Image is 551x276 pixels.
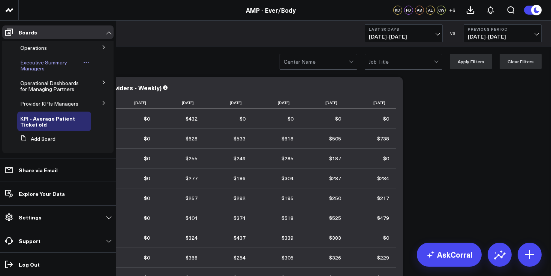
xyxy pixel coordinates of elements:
[2,258,114,271] a: Log Out
[281,175,293,182] div: $304
[287,115,293,122] div: $0
[234,155,246,162] div: $249
[19,167,58,173] p: Share via Email
[365,24,443,42] button: Last 30 Days[DATE]-[DATE]
[19,29,37,35] p: Boards
[281,135,293,142] div: $618
[468,27,538,31] b: Previous Period
[329,254,341,261] div: $326
[329,214,341,222] div: $525
[186,254,198,261] div: $368
[109,97,157,109] th: [DATE]
[144,194,150,202] div: $0
[144,155,150,162] div: $0
[20,60,82,72] a: Executive Summary Managers
[20,44,47,51] span: Operations
[300,97,348,109] th: [DATE]
[335,115,341,122] div: $0
[19,214,42,220] p: Settings
[369,27,439,31] b: Last 30 Days
[417,243,482,267] a: AskCorral
[377,175,389,182] div: $284
[281,155,293,162] div: $285
[186,234,198,242] div: $324
[186,155,198,162] div: $255
[329,175,341,182] div: $287
[234,234,246,242] div: $437
[329,234,341,242] div: $383
[281,234,293,242] div: $339
[186,135,198,142] div: $628
[186,214,198,222] div: $404
[281,254,293,261] div: $305
[426,6,435,15] div: AL
[19,191,65,197] p: Explore Your Data
[448,6,457,15] button: +6
[234,175,246,182] div: $186
[329,135,341,142] div: $505
[234,194,246,202] div: $292
[369,34,439,40] span: [DATE] - [DATE]
[20,115,75,128] span: KPI - Average Patient Ticket old
[186,194,198,202] div: $257
[204,97,252,109] th: [DATE]
[20,80,85,92] a: Operational Dashboards for Managing Partners
[348,97,396,109] th: [DATE]
[20,100,78,107] span: Provider KPIs Managers
[19,261,40,267] p: Log Out
[281,214,293,222] div: $518
[234,254,246,261] div: $254
[17,132,55,146] button: Add Board
[446,31,460,36] div: VS
[281,194,293,202] div: $195
[144,254,150,261] div: $0
[500,54,542,69] button: Clear Filters
[252,97,300,109] th: [DATE]
[246,6,296,14] a: AMP - Ever/Body
[19,238,40,244] p: Support
[329,194,341,202] div: $250
[186,175,198,182] div: $277
[377,254,389,261] div: $229
[157,97,205,109] th: [DATE]
[144,234,150,242] div: $0
[234,214,246,222] div: $374
[144,214,150,222] div: $0
[377,194,389,202] div: $217
[383,115,389,122] div: $0
[20,45,47,51] a: Operations
[144,175,150,182] div: $0
[186,115,198,122] div: $432
[144,115,150,122] div: $0
[383,155,389,162] div: $0
[20,115,82,127] a: KPI - Average Patient Ticket old
[393,6,402,15] div: KD
[437,6,446,15] div: CW
[20,101,78,107] a: Provider KPIs Managers
[234,135,246,142] div: $533
[329,155,341,162] div: $187
[415,6,424,15] div: AB
[377,135,389,142] div: $738
[450,54,492,69] button: Apply Filters
[449,7,455,13] span: + 6
[468,34,538,40] span: [DATE] - [DATE]
[377,214,389,222] div: $479
[20,79,79,92] span: Operational Dashboards for Managing Partners
[464,24,542,42] button: Previous Period[DATE]-[DATE]
[404,6,413,15] div: FD
[383,234,389,242] div: $0
[240,115,246,122] div: $0
[20,59,67,72] span: Executive Summary Managers
[144,135,150,142] div: $0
